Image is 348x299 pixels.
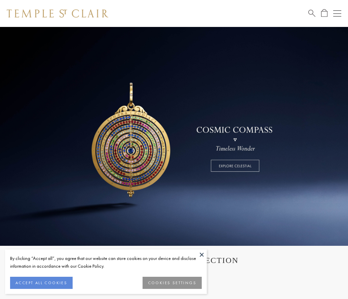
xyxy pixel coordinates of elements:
img: Temple St. Clair [7,9,108,18]
a: Search [308,9,315,18]
div: By clicking “Accept all”, you agree that our website can store cookies on your device and disclos... [10,255,202,270]
button: COOKIES SETTINGS [143,277,202,289]
button: Open navigation [333,9,341,18]
a: Open Shopping Bag [321,9,327,18]
button: ACCEPT ALL COOKIES [10,277,73,289]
